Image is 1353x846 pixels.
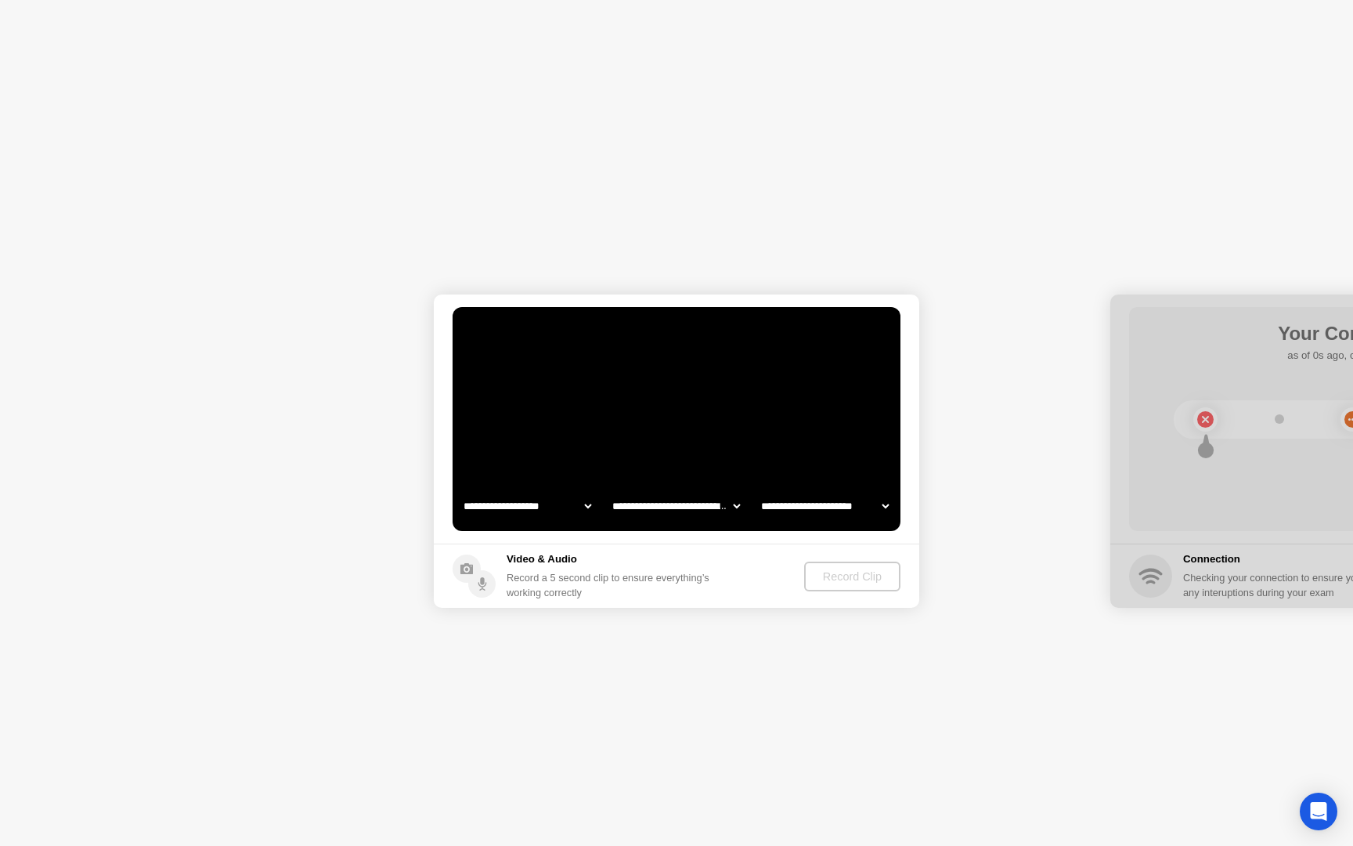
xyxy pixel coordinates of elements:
[507,570,716,600] div: Record a 5 second clip to ensure everything’s working correctly
[810,570,894,583] div: Record Clip
[609,490,743,522] select: Available speakers
[804,562,900,591] button: Record Clip
[507,551,716,567] h5: Video & Audio
[460,490,594,522] select: Available cameras
[1300,793,1337,830] div: Open Intercom Messenger
[758,490,892,522] select: Available microphones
